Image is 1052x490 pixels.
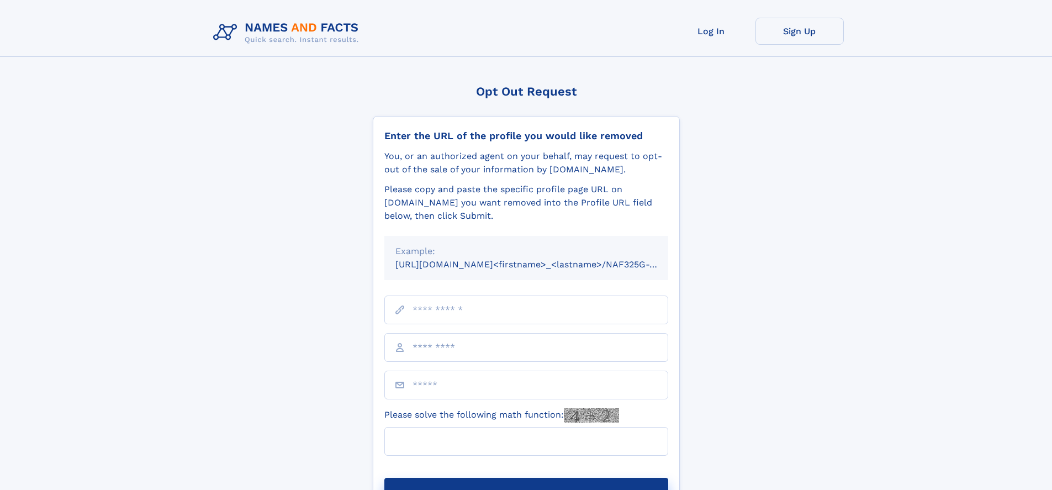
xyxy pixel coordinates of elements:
[384,408,619,423] label: Please solve the following math function:
[373,85,680,98] div: Opt Out Request
[209,18,368,48] img: Logo Names and Facts
[384,150,668,176] div: You, or an authorized agent on your behalf, may request to opt-out of the sale of your informatio...
[395,259,689,270] small: [URL][DOMAIN_NAME]<firstname>_<lastname>/NAF325G-xxxxxxxx
[384,183,668,223] div: Please copy and paste the specific profile page URL on [DOMAIN_NAME] you want removed into the Pr...
[395,245,657,258] div: Example:
[667,18,755,45] a: Log In
[755,18,844,45] a: Sign Up
[384,130,668,142] div: Enter the URL of the profile you would like removed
